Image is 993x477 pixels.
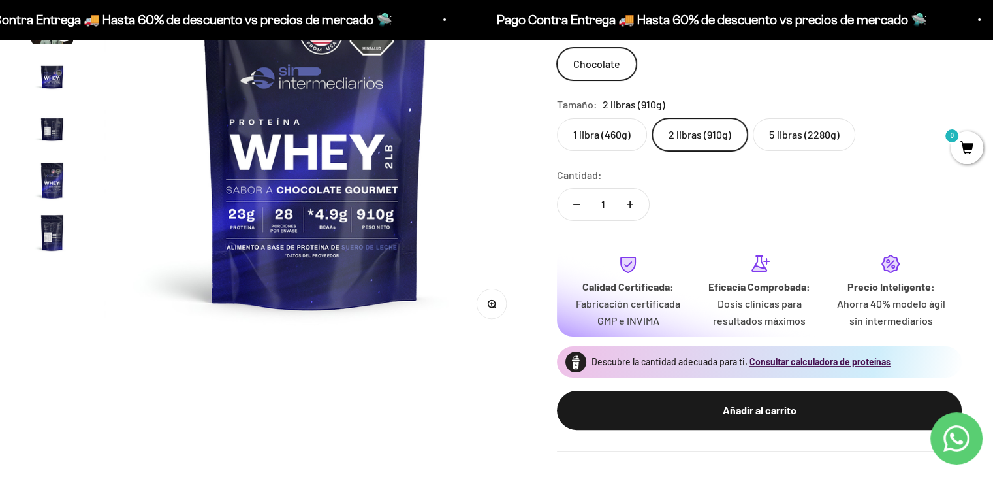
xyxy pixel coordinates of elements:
[31,159,73,205] button: Ir al artículo 6
[944,128,960,144] mark: 0
[582,280,674,293] strong: Calidad Certificada:
[31,55,73,101] button: Ir al artículo 4
[583,402,936,419] div: Añadir al carrito
[558,189,595,220] button: Reducir cantidad
[611,189,649,220] button: Aumentar cantidad
[31,212,73,254] img: Proteína Whey - Chocolate
[557,167,602,184] label: Cantidad:
[708,280,810,293] strong: Eficacia Comprobada:
[704,295,815,329] p: Dosis clínicas para resultados máximos
[31,55,73,97] img: Proteína Whey - Chocolate
[847,280,934,293] strong: Precio Inteligente:
[557,96,597,113] legend: Tamaño:
[836,295,946,329] p: Ahorra 40% modelo ágil sin intermediarios
[557,391,962,430] button: Añadir al carrito
[591,356,748,367] span: Descubre la cantidad adecuada para ti.
[951,142,983,156] a: 0
[603,96,665,113] span: 2 libras (910g)
[749,355,891,369] button: Consultar calculadora de proteínas
[31,107,73,149] img: Proteína Whey - Chocolate
[492,9,922,30] p: Pago Contra Entrega 🚚 Hasta 60% de descuento vs precios de mercado 🛸
[31,107,73,153] button: Ir al artículo 5
[565,352,586,372] img: Proteína
[573,295,683,329] p: Fabricación certificada GMP e INVIMA
[31,159,73,201] img: Proteína Whey - Chocolate
[31,212,73,257] button: Ir al artículo 7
